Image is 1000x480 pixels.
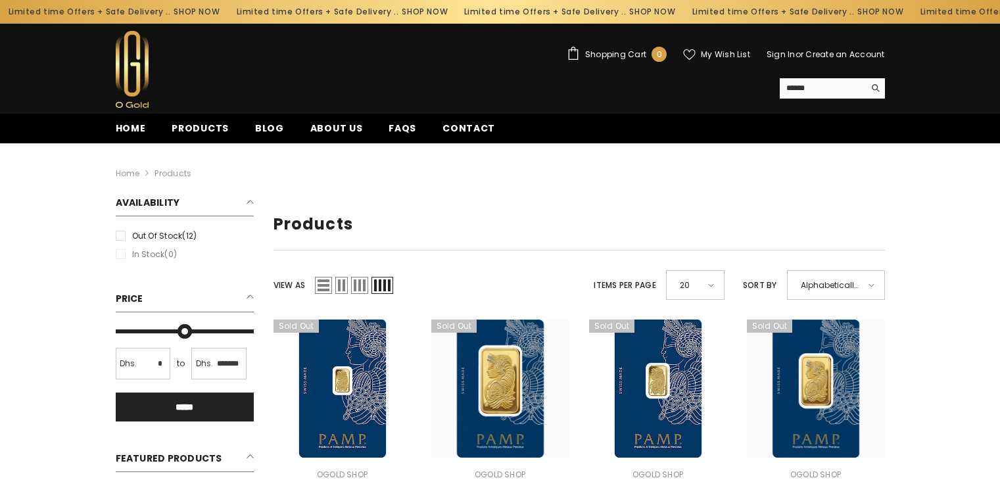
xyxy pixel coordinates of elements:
label: Out of stock [116,229,254,243]
label: Sort by [743,278,777,293]
h1: Products [274,215,885,234]
span: or [796,49,803,60]
a: Ogold Shop [632,469,683,480]
a: 999.9 Gold Minted Bar Pamp 1 Gram [274,320,412,458]
span: Sold out [747,320,793,333]
span: Shopping Cart [585,51,646,59]
span: Availability [116,196,180,209]
summary: Search [780,78,885,99]
a: Home [103,121,159,143]
label: View as [274,278,306,293]
a: My Wish List [683,49,750,60]
label: Items per page [594,278,655,293]
span: (12) [182,230,197,241]
span: Products [172,122,229,135]
button: Search [865,78,885,98]
span: Grid 2 [335,277,348,294]
span: Sold out [274,320,320,333]
a: FAQs [375,121,429,143]
span: Sold out [589,320,635,333]
span: Sold out [431,320,477,333]
span: My Wish List [701,51,750,59]
a: 999.9 Gold Minted Bar Pamp 20 Grams [747,320,885,458]
a: Ogold Shop [475,469,525,480]
span: 0 [657,47,662,62]
a: Shopping Cart [567,47,667,62]
img: Ogold Shop [116,31,149,108]
a: Products [158,121,242,143]
a: Sign In [767,49,796,60]
div: Limited time Offers + Safe Delivery .. [226,1,454,22]
span: Price [116,292,143,305]
span: to [173,356,189,371]
div: 20 [666,270,725,300]
span: Dhs. [196,356,214,371]
a: Blog [242,121,297,143]
a: 999.9 Gold Minted Bar Pamp 1 OZ [431,320,569,458]
a: 999.9 Gold Minted Bar Pamp 2.5 Grams [589,320,727,458]
span: FAQs [389,122,416,135]
a: SHOP NOW [399,5,445,19]
a: About us [297,121,376,143]
span: Alphabetically, A-Z [801,276,859,295]
div: Alphabetically, A-Z [787,270,885,300]
a: SHOP NOW [627,5,673,19]
a: SHOP NOW [855,5,901,19]
span: 20 [680,276,699,295]
a: Products [155,168,191,179]
span: Contact [442,122,495,135]
span: Grid 3 [351,277,368,294]
div: Limited time Offers + Safe Delivery .. [681,1,909,22]
a: SHOP NOW [172,5,218,19]
div: Limited time Offers + Safe Delivery .. [454,1,682,22]
span: About us [310,122,363,135]
span: Dhs. [120,356,137,371]
span: List [315,277,332,294]
a: Ogold Shop [790,469,841,480]
a: Home [116,166,140,181]
span: Home [116,122,146,135]
a: Ogold Shop [317,469,368,480]
span: Blog [255,122,284,135]
span: Grid 4 [371,277,393,294]
a: Create an Account [805,49,884,60]
a: Contact [429,121,508,143]
nav: breadcrumbs [116,143,885,185]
